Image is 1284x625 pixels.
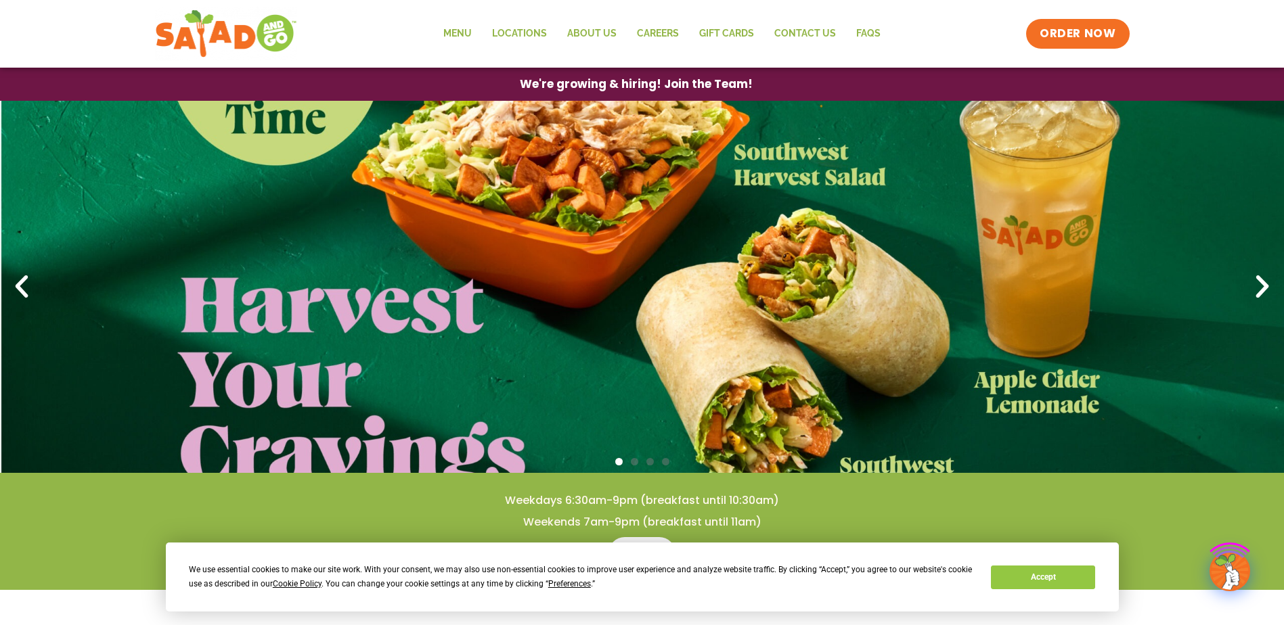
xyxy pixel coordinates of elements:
h4: Weekdays 6:30am-9pm (breakfast until 10:30am) [27,493,1257,508]
a: GIFT CARDS [689,18,764,49]
div: Previous slide [7,272,37,302]
span: Preferences [548,579,591,588]
img: new-SAG-logo-768×292 [155,7,298,61]
span: Go to slide 2 [631,458,638,465]
a: Menu [608,537,676,570]
span: Go to slide 3 [646,458,654,465]
span: We're growing & hiring! Join the Team! [520,78,753,90]
a: Locations [482,18,557,49]
nav: Menu [433,18,891,49]
a: Careers [627,18,689,49]
span: Go to slide 1 [615,458,623,465]
span: Go to slide 4 [662,458,669,465]
a: ORDER NOW [1026,19,1129,49]
span: Cookie Policy [273,579,322,588]
h4: Weekends 7am-9pm (breakfast until 11am) [27,515,1257,530]
a: About Us [557,18,627,49]
a: We're growing & hiring! Join the Team! [500,68,773,100]
a: Contact Us [764,18,846,49]
a: Menu [433,18,482,49]
span: ORDER NOW [1040,26,1115,42]
div: Next slide [1247,272,1277,302]
button: Accept [991,565,1095,589]
div: Cookie Consent Prompt [166,542,1119,611]
a: FAQs [846,18,891,49]
div: We use essential cookies to make our site work. With your consent, we may also use non-essential ... [189,563,975,591]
